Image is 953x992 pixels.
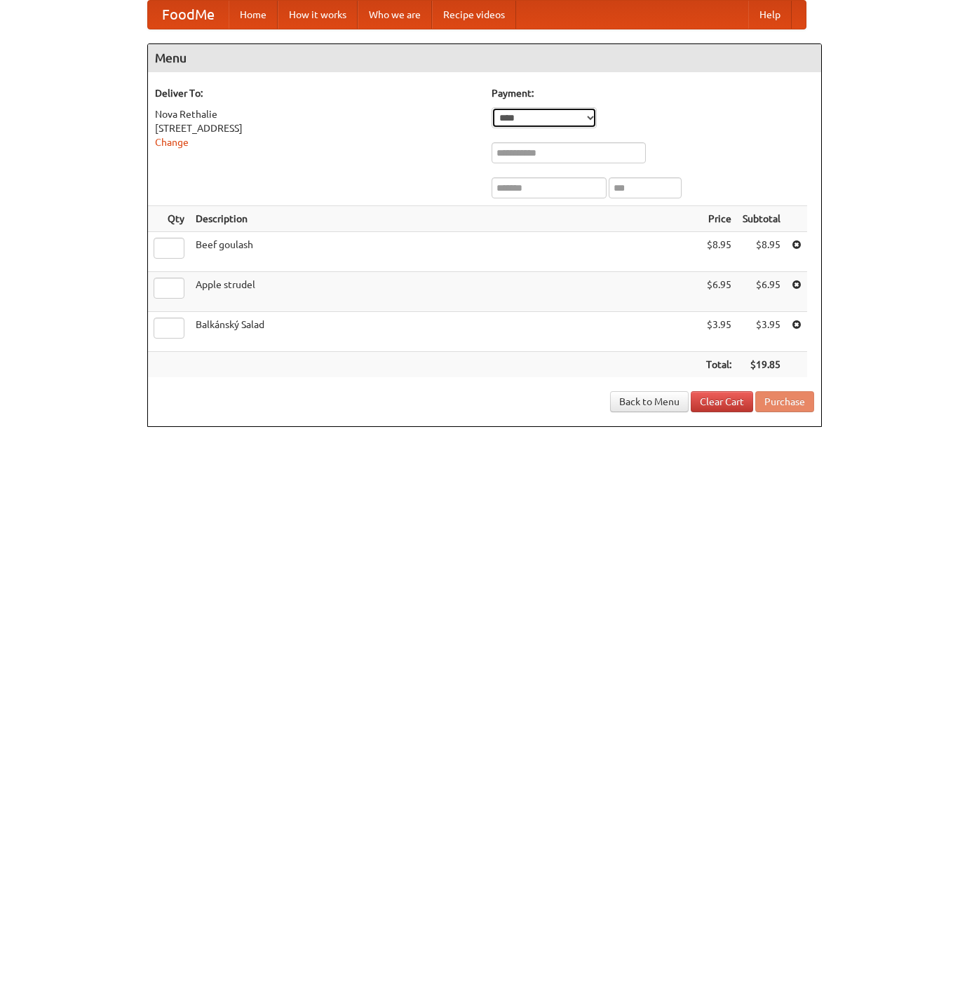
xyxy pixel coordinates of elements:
a: FoodMe [148,1,229,29]
td: $6.95 [737,272,786,312]
a: Home [229,1,278,29]
a: Back to Menu [610,391,689,412]
div: [STREET_ADDRESS] [155,121,478,135]
td: Balkánský Salad [190,312,701,352]
th: Subtotal [737,206,786,232]
div: Nova Rethalie [155,107,478,121]
a: Recipe videos [432,1,516,29]
th: Qty [148,206,190,232]
a: Clear Cart [691,391,753,412]
a: How it works [278,1,358,29]
td: $8.95 [737,232,786,272]
a: Change [155,137,189,148]
h5: Deliver To: [155,86,478,100]
th: Total: [701,352,737,378]
a: Who we are [358,1,432,29]
td: $6.95 [701,272,737,312]
th: Description [190,206,701,232]
td: $3.95 [701,312,737,352]
td: $3.95 [737,312,786,352]
button: Purchase [755,391,814,412]
th: $19.85 [737,352,786,378]
td: Beef goulash [190,232,701,272]
td: $8.95 [701,232,737,272]
h5: Payment: [492,86,814,100]
th: Price [701,206,737,232]
td: Apple strudel [190,272,701,312]
a: Help [748,1,792,29]
h4: Menu [148,44,821,72]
